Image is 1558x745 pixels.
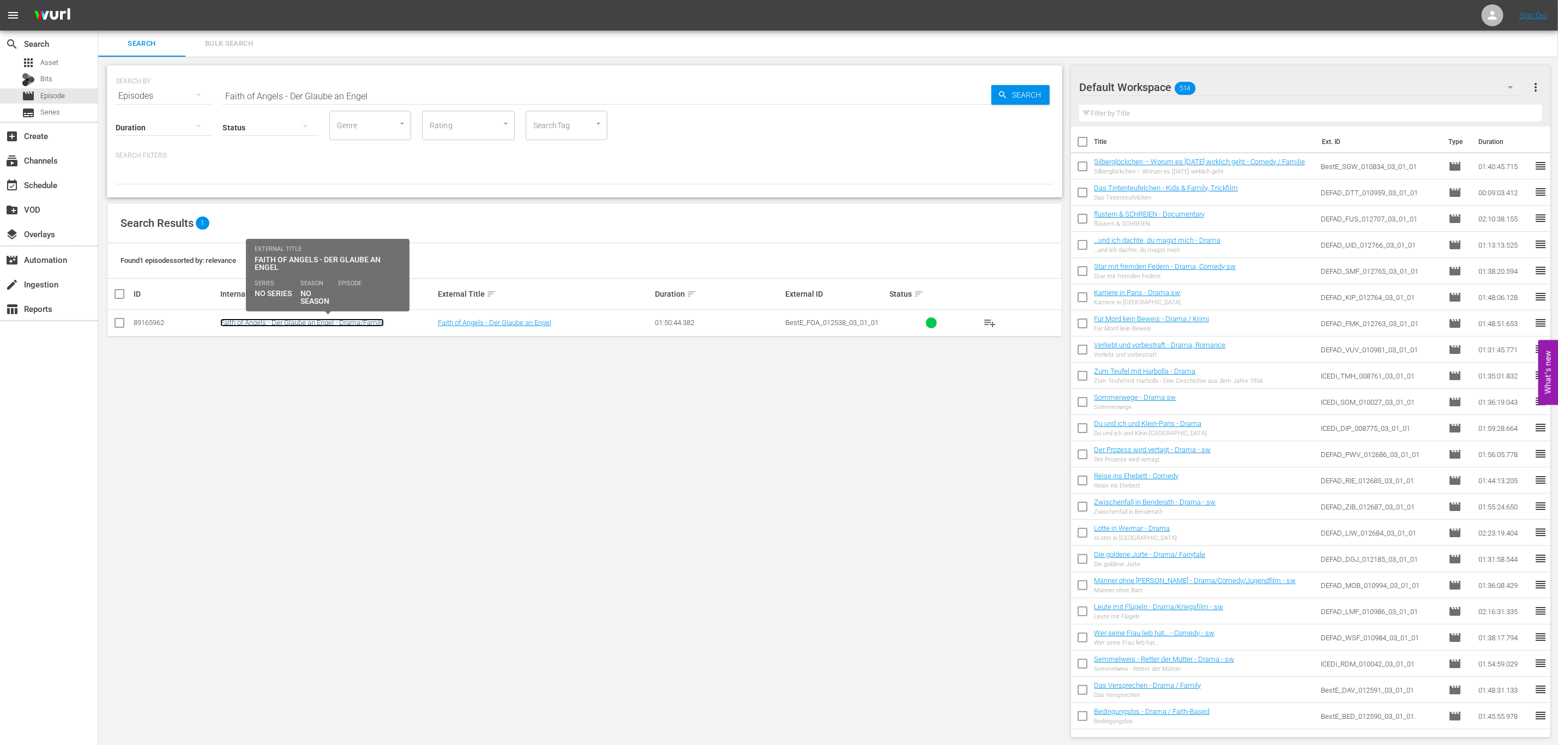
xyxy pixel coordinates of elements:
span: Episode [1448,710,1461,723]
a: Männer ohne [PERSON_NAME] - Drama/Comedy/Jugendfilm - sw [1094,576,1296,585]
span: Asset [22,56,35,69]
span: Episode [22,89,35,103]
span: reorder [1534,316,1547,329]
td: 01:31:45.771 [1474,337,1534,363]
button: Open [593,118,604,129]
a: Du und ich und Klein-Paris - Drama [1094,419,1201,428]
a: Die goldene Jurte - Drama/ Fairytale [1094,550,1205,558]
a: Star mit fremden Federn - Drama, Comedy sw [1094,262,1236,271]
span: reorder [1534,578,1547,591]
div: Zum Teufel mit Harbolla - Eine Geschichte aus dem Jahre 1956 [1094,377,1263,384]
span: reorder [1534,657,1547,670]
a: Zum Teufel mit Harbolla - Drama [1094,367,1195,375]
span: Series [22,106,35,119]
td: 00:09:03.412 [1474,179,1534,206]
span: Episode [1448,369,1461,382]
a: Karriere in Paris - Drama sw [1094,289,1180,297]
span: Episode [1448,552,1461,566]
span: sort [267,289,277,299]
span: Search [105,38,179,50]
span: Episode [1448,683,1461,696]
a: Sommerwege - Drama sw [1094,393,1176,401]
span: Found 1 episodes sorted by: relevance [121,256,236,265]
td: 01:54:59.029 [1474,651,1534,677]
div: Der Prozess wird vertagt [1094,456,1211,463]
div: Du und ich und Klein-[GEOGRAPHIC_DATA] [1094,430,1207,437]
span: Episode [40,91,65,101]
span: menu [7,9,20,22]
td: ICEDi_SOM_010027_03_01_01 [1316,389,1444,415]
td: 01:31:58.544 [1474,546,1534,572]
a: Das Tintenteufelchen - Kids & Family, Trickfilm [1094,184,1238,192]
span: Bits [40,74,52,85]
th: Type [1442,127,1472,157]
td: ICEDi_DIP_008775_03_01_01 [1316,415,1444,441]
td: ICEDi_RDM_010042_03_01_01 [1316,651,1444,677]
div: Wer seine Frau lieb hat… [1094,639,1214,646]
div: Reise ins Ehebett [1094,482,1178,489]
span: reorder [1534,369,1547,382]
span: Episode [1448,474,1461,487]
div: Episodes [116,81,212,111]
span: reorder [1534,473,1547,486]
td: BestE_SGW_010834_03_01_01 [1316,153,1444,179]
span: sort [914,289,924,299]
div: 01:50:44.382 [655,319,782,327]
button: Search [991,85,1050,105]
span: Episode [1448,395,1461,408]
span: reorder [1534,264,1547,277]
div: flüstern & SCHREIEN [1094,220,1205,227]
td: 01:48:31.133 [1474,677,1534,703]
button: more_vert [1529,74,1542,100]
div: Das Tintenteufelchen [1094,194,1238,201]
div: Bedingungslos [1094,718,1210,725]
button: Open [501,118,511,129]
td: BestE_BED_012590_03_01_01. [1316,703,1444,729]
a: …und ich dachte, du magst mich - Drama [1094,236,1220,244]
td: DEFAD_PWV_012686_03_01_01 [1316,441,1444,467]
span: reorder [1534,709,1547,722]
span: Episode [1448,212,1461,225]
span: sort [687,289,696,299]
div: Status [890,287,973,301]
span: Overlays [5,228,19,241]
a: Lotte in Weimar - Drama [1094,524,1170,532]
td: 01:35:01.832 [1474,363,1534,389]
span: Episode [1448,448,1461,461]
td: DEFAD_VUV_010981_03_01_01 [1316,337,1444,363]
div: Verliebt und vorbestraft [1094,351,1225,358]
a: Der Prozess wird vertagt - Drama - sw [1094,446,1211,454]
span: reorder [1534,683,1547,696]
span: reorder [1534,604,1547,617]
div: Sommerwege [1094,404,1176,411]
span: Search Results [121,217,194,230]
td: 01:38:17.794 [1474,624,1534,651]
a: Sign Out [1519,11,1548,20]
span: reorder [1534,185,1547,199]
span: reorder [1534,421,1547,434]
td: DEFAD_DGJ_012185_03_01_01 [1316,546,1444,572]
a: Silberglöckchen – Worum es [DATE] wirklich geht - Comedy / Familie [1094,158,1305,166]
span: Episode [1448,657,1461,670]
span: Episode [1448,317,1461,330]
span: reorder [1534,630,1547,644]
a: flüstern & SCHREIEN - Documentary [1094,210,1205,218]
span: Reports [5,303,19,316]
span: Episode [1448,579,1461,592]
button: Open Feedback Widget [1538,340,1558,405]
td: 01:36:08.429 [1474,572,1534,598]
td: 02:23:19.404 [1474,520,1534,546]
a: Verliebt und vorbestraft - Drama, Romance [1094,341,1225,349]
a: Reise ins Ehebett - Comedy [1094,472,1178,480]
span: Create [5,130,19,143]
td: 01:36:19.043 [1474,389,1534,415]
div: Internal Title [220,287,434,301]
span: reorder [1534,159,1547,172]
a: Semmelweis - Retter der Mütter - Drama - sw [1094,655,1234,663]
div: Star mit fremden Federn [1094,273,1236,280]
span: Series [40,107,60,118]
span: VOD [5,203,19,217]
div: Default Workspace [1079,72,1524,103]
td: DEFAD_RIE_012685_03_01_01 [1316,467,1444,494]
td: 01:38:20.594 [1474,258,1534,284]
